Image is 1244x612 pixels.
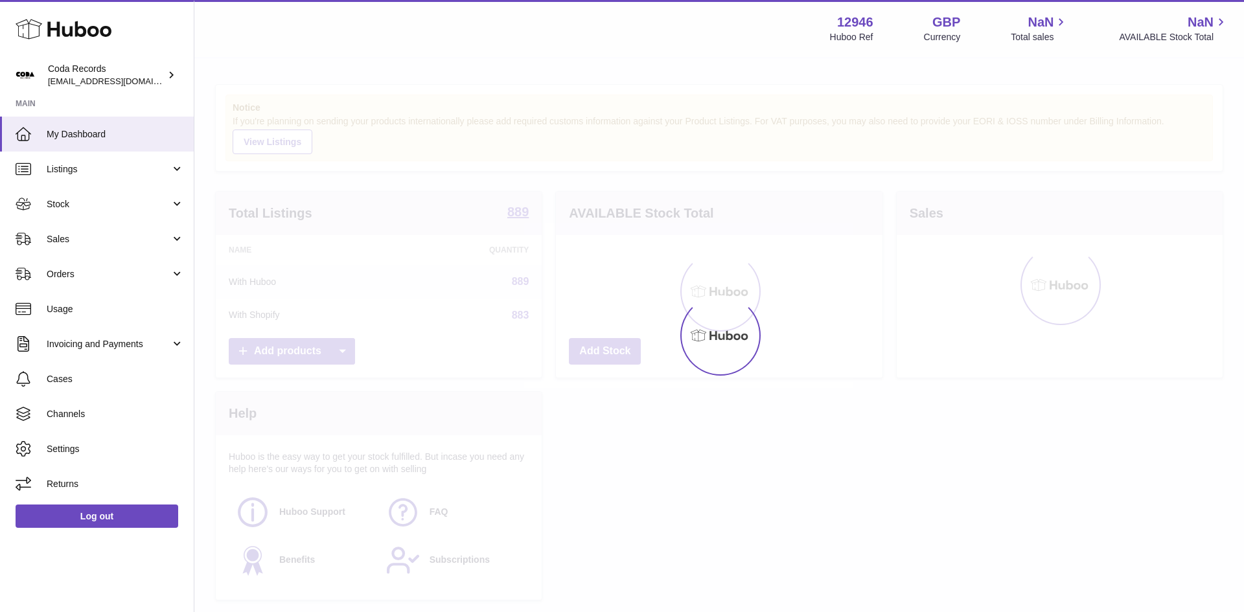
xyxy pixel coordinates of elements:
span: My Dashboard [47,128,184,141]
span: Usage [47,303,184,315]
div: Coda Records [48,63,165,87]
strong: 12946 [837,14,873,31]
span: Orders [47,268,170,280]
span: Returns [47,478,184,490]
span: Settings [47,443,184,455]
span: Stock [47,198,170,210]
a: NaN AVAILABLE Stock Total [1119,14,1228,43]
span: NaN [1028,14,1054,31]
span: Listings [47,163,170,176]
span: Cases [47,373,184,385]
span: AVAILABLE Stock Total [1119,31,1228,43]
a: NaN Total sales [1011,14,1068,43]
strong: GBP [932,14,960,31]
span: Invoicing and Payments [47,338,170,350]
img: internalAdmin-12946@internal.huboo.com [16,65,35,85]
span: Channels [47,408,184,420]
a: Log out [16,504,178,528]
div: Huboo Ref [830,31,873,43]
span: [EMAIL_ADDRESS][DOMAIN_NAME] [48,76,190,86]
span: Sales [47,233,170,245]
span: NaN [1188,14,1214,31]
div: Currency [924,31,961,43]
span: Total sales [1011,31,1068,43]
